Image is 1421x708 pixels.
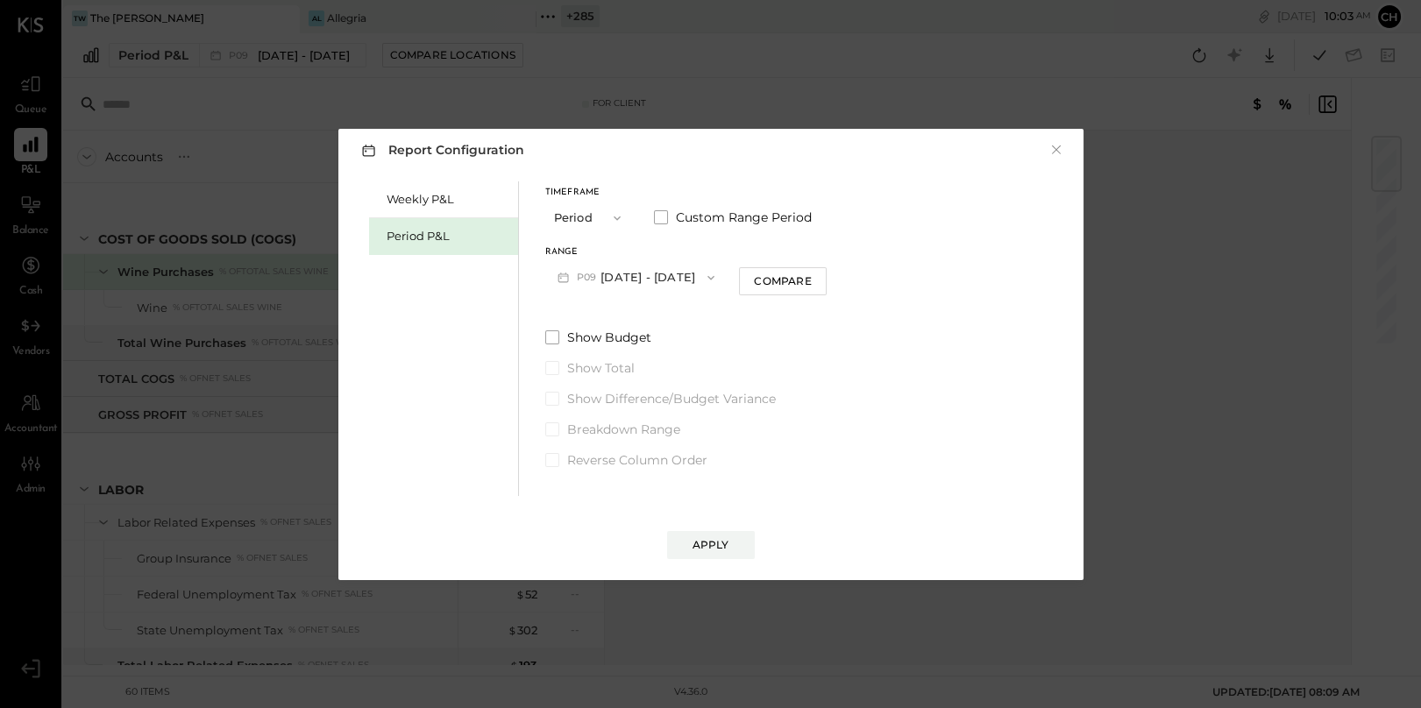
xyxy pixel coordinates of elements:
span: Show Difference/Budget Variance [567,390,776,407]
span: Custom Range Period [676,209,812,226]
div: Period P&L [387,228,509,244]
span: Show Budget [567,329,651,346]
button: Compare [739,267,827,295]
div: Timeframe [545,188,633,197]
span: Breakdown Range [567,421,680,438]
div: Apply [693,537,729,552]
h3: Report Configuration [358,139,524,161]
div: Weekly P&L [387,191,509,208]
div: Compare [754,273,811,288]
span: P09 [577,271,601,285]
button: P09[DATE] - [DATE] [545,261,728,294]
button: × [1048,141,1064,159]
span: Show Total [567,359,635,377]
div: Range [545,248,728,257]
button: Period [545,202,633,234]
span: Reverse Column Order [567,451,707,469]
button: Apply [667,531,755,559]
